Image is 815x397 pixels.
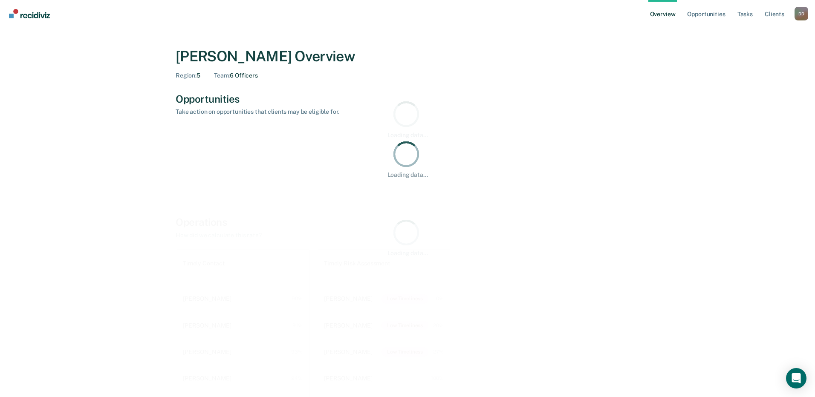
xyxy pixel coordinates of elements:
[176,72,200,79] div: 5
[786,368,806,388] div: Open Intercom Messenger
[324,322,376,329] div: [PERSON_NAME]
[176,48,639,65] div: [PERSON_NAME] Overview
[214,72,258,79] div: 6 Officers
[321,339,451,365] a: [PERSON_NAME]Low Timeliness 27%
[291,349,303,355] div: 93%
[381,347,428,357] span: Low Timeliness
[795,7,808,20] button: Profile dropdown button
[431,375,444,381] div: 100%
[321,366,451,391] a: [PERSON_NAME] 100%
[179,366,309,391] a: [PERSON_NAME] 94%
[183,260,225,267] h1: Timely Contact
[321,312,451,339] a: [PERSON_NAME]Low Timeliness 20%
[291,375,303,381] div: 94%
[433,349,444,355] div: 27%
[795,7,808,20] div: D D
[324,375,376,382] div: [PERSON_NAME]
[176,232,262,239] a: How did we calculate this rate?
[183,322,235,329] div: [PERSON_NAME]
[183,295,235,302] div: [PERSON_NAME]
[183,375,235,382] div: [PERSON_NAME]
[381,321,428,330] span: Low Timeliness
[214,72,230,79] span: Team :
[387,171,428,178] div: Loading data...
[433,322,444,328] div: 20%
[9,9,50,18] img: Recidiviz
[292,296,303,302] div: 90%
[324,295,376,302] div: [PERSON_NAME]
[179,314,309,338] a: [PERSON_NAME] 91%
[176,216,639,228] div: Operations
[183,348,235,356] div: [PERSON_NAME]
[179,340,309,364] a: [PERSON_NAME] 93%
[179,287,309,311] a: [PERSON_NAME] 90%
[321,286,451,312] a: [PERSON_NAME]Low Timeliness 0%
[436,296,444,302] div: 0%
[324,260,390,267] h1: Timely Risk Assessment
[324,348,376,356] div: [PERSON_NAME]
[381,294,428,304] span: Low Timeliness
[176,72,197,79] span: Region :
[292,322,303,328] div: 91%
